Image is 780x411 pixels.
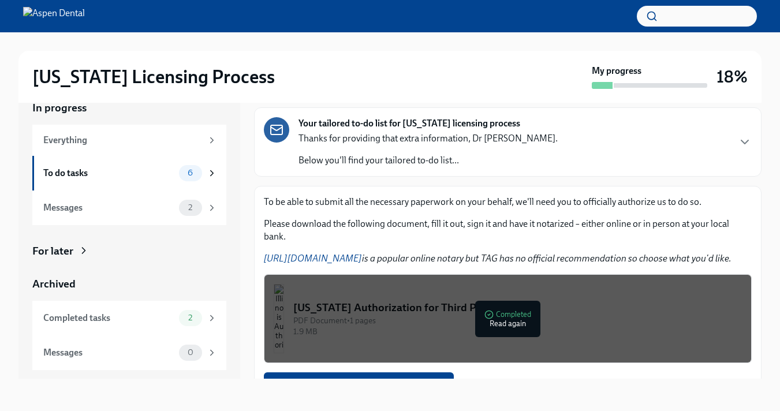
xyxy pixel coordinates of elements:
[32,156,226,190] a: To do tasks6
[716,66,748,87] h3: 18%
[298,117,520,130] strong: Your tailored to-do list for [US_STATE] licensing process
[43,167,174,180] div: To do tasks
[293,315,742,326] div: PDF Document • 1 pages
[32,125,226,156] a: Everything
[43,346,174,359] div: Messages
[293,326,742,337] div: 1.9 MB
[32,244,73,259] div: For later
[264,196,752,208] p: To be able to submit all the necessary paperwork on your behalf, we'll need you to officially aut...
[264,253,732,264] em: is a popular online notary but TAG has no official recommendation so choose what you'd like.
[43,134,202,147] div: Everything
[32,301,226,335] a: Completed tasks2
[264,274,752,363] button: [US_STATE] Authorization for Third Party ContactPDF Document•1 pages1.9 MBCompletedRead again
[32,190,226,225] a: Messages2
[592,65,641,77] strong: My progress
[264,218,752,243] p: Please download the following document, fill it out, sign it and have it notarized – either onlin...
[32,65,275,88] h2: [US_STATE] Licensing Process
[32,335,226,370] a: Messages0
[272,378,446,390] span: Upload signed & notarized authorization
[43,312,174,324] div: Completed tasks
[264,253,362,264] a: [URL][DOMAIN_NAME]
[32,244,226,259] a: For later
[181,203,199,212] span: 2
[181,313,199,322] span: 2
[298,132,558,145] p: Thanks for providing that extra information, Dr [PERSON_NAME].
[274,284,284,353] img: Illinois Authorization for Third Party Contact
[181,348,200,357] span: 0
[298,154,558,167] p: Below you'll find your tailored to-do list...
[264,372,454,395] label: Upload signed & notarized authorization
[23,7,85,25] img: Aspen Dental
[293,300,742,315] div: [US_STATE] Authorization for Third Party Contact
[32,100,226,115] a: In progress
[32,277,226,292] a: Archived
[181,169,200,177] span: 6
[43,201,174,214] div: Messages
